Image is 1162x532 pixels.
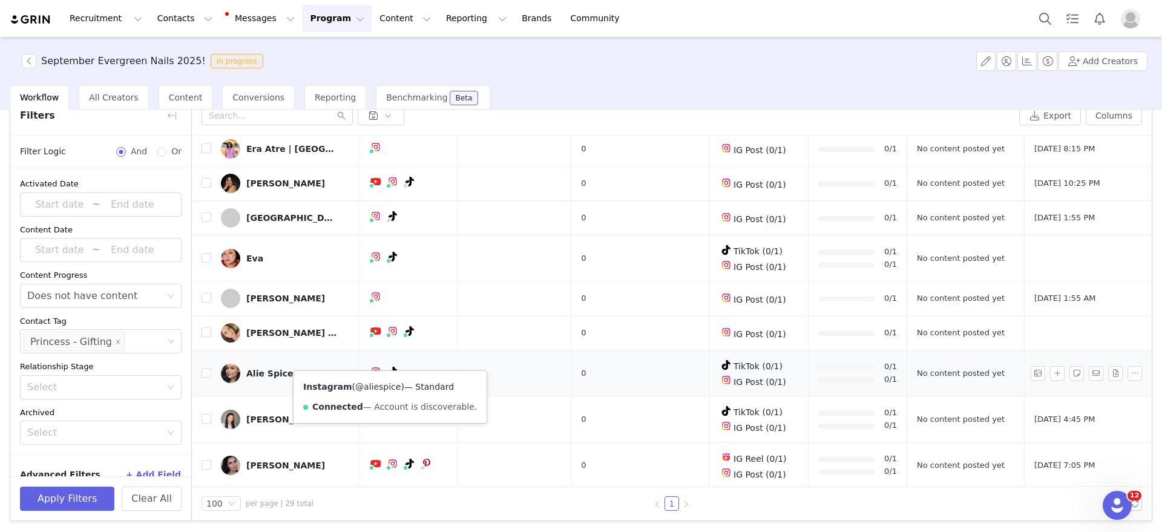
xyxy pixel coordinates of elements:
span: 0 [581,212,586,224]
img: instagram.svg [371,292,381,301]
span: Send Email [1089,366,1108,381]
span: — Account is discoverable. [363,402,477,412]
a: 0/1 [884,407,897,419]
a: 0/1 [884,292,897,305]
a: 0/1 [884,465,897,478]
button: Search [1032,5,1059,32]
span: IG Post (0/1) [734,470,786,479]
a: 0/1 [884,453,897,465]
span: All Creators [89,93,138,102]
input: End date [100,242,165,258]
img: instagram-reels.svg [721,452,731,462]
span: IG Post (0/1) [734,145,786,155]
span: 0 [581,327,586,339]
div: Era Atre | [GEOGRAPHIC_DATA] & DC Influencer [246,144,337,154]
div: No content posted yet [917,212,1014,224]
strong: Instagram [303,382,352,392]
button: Content [372,5,438,32]
div: Does not have content [27,284,137,307]
div: Contact Tag [20,315,182,327]
img: instagram.svg [721,468,731,478]
div: Select [27,427,161,439]
iframe: Intercom live chat [1103,491,1132,520]
span: IG Reel (0/1) [734,454,787,464]
div: [PERSON_NAME] [246,461,325,470]
div: [PERSON_NAME] ✨ [246,328,337,338]
span: Reporting [315,93,356,102]
img: instagram.svg [721,178,731,188]
button: Program [303,5,372,32]
div: Princess - Gifting [30,332,112,352]
button: Add Creators [1059,51,1147,71]
img: instagram.svg [721,212,731,222]
span: 12 [1128,491,1141,501]
a: 1 [665,497,678,510]
div: [PERSON_NAME] [246,415,325,424]
li: Princess - Gifting [24,332,125,351]
div: No content posted yet [917,367,1014,379]
div: Select [27,381,161,393]
span: IG Post (0/1) [734,180,786,189]
div: No content posted yet [917,292,1014,304]
img: instagram.svg [721,421,731,431]
span: per page | 29 total [246,498,313,509]
span: IG Post (0/1) [734,423,786,433]
span: TikTok (0/1) [734,407,783,417]
a: 0/1 [884,361,897,373]
button: Recruitment [62,5,149,32]
a: Tasks [1059,5,1086,32]
span: Conversions [232,93,284,102]
img: placeholder-profile.jpg [1121,9,1140,28]
a: Eva [221,249,349,268]
i: icon: right [683,501,690,508]
button: Notifications [1086,5,1113,32]
span: — Standard [404,382,454,392]
span: IG Post (0/1) [734,262,786,272]
img: instagram.svg [721,143,731,153]
span: Benchmarking [386,93,447,102]
button: Columns [1086,106,1142,125]
a: 0/1 [884,419,897,432]
div: No content posted yet [917,459,1014,471]
a: Era Atre | [GEOGRAPHIC_DATA] & DC Influencer [221,139,349,159]
span: TikTok (0/1) [734,361,783,371]
img: instagram.svg [371,367,381,376]
img: instagram.svg [721,327,731,337]
img: instagram.svg [721,375,731,385]
li: Previous Page [650,496,665,511]
i: icon: search [337,111,346,120]
i: icon: down [167,384,174,392]
span: 0 [581,177,586,189]
a: @aliespice [355,382,401,392]
a: [PERSON_NAME] [221,174,349,193]
img: 9bee81d1-1cde-4009-962b-ed754591b72e.jpg [221,364,240,383]
button: Profile [1114,9,1152,28]
img: 6ecad66d-fd09-4e34-96a0-2d77b257da9e.jpg [221,249,240,268]
button: Reporting [439,5,514,32]
img: instagram.svg [388,459,398,468]
img: b86cbfd6-adcb-4d38-982b-d44a38709051--s.jpg [221,139,240,159]
img: 17c3e17d-dd4b-499f-98f0-80f0a0d5e5e9.jpg [221,174,240,193]
span: IG Post (0/1) [734,295,786,304]
strong: Connected [312,402,363,412]
span: IG Post (0/1) [734,377,786,387]
span: Workflow [20,93,59,102]
input: Start date [27,242,92,258]
span: Filters [20,108,55,123]
li: Next Page [679,496,694,511]
i: icon: down [228,500,235,508]
input: Search... [202,106,353,125]
i: icon: close [115,339,121,346]
div: No content posted yet [917,327,1014,339]
img: instagram.svg [721,293,731,303]
span: IG Post (0/1) [734,214,786,224]
img: grin logo [10,14,52,25]
span: TikTok (0/1) [734,246,783,256]
a: Alie Spice [221,364,349,383]
div: Content Progress [20,269,182,281]
div: Alie Spice [246,369,294,378]
span: Or [166,145,182,158]
a: Brands [514,5,562,32]
div: No content posted yet [917,143,1014,155]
